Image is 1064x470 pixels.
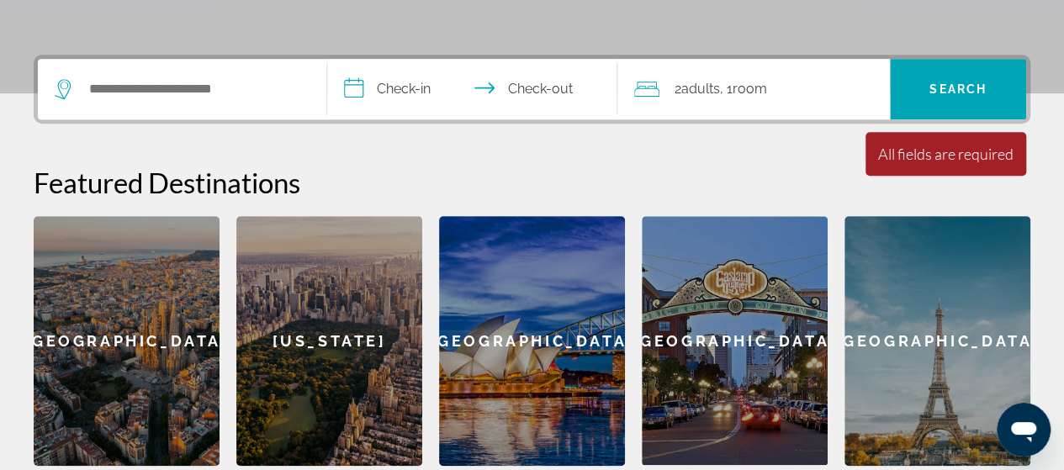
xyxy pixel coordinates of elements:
div: [GEOGRAPHIC_DATA] [844,216,1030,466]
div: [GEOGRAPHIC_DATA] [34,216,220,466]
div: [GEOGRAPHIC_DATA] [642,216,828,465]
input: Search hotel destination [87,77,301,102]
button: Travelers: 2 adults, 0 children [617,59,890,119]
span: Room [733,81,767,97]
div: All fields are required [878,145,1014,163]
span: , 1 [720,77,767,101]
a: San Diego[GEOGRAPHIC_DATA] [642,216,828,466]
button: Select check in and out date [327,59,617,119]
a: Paris[GEOGRAPHIC_DATA] [844,216,1030,466]
a: Barcelona[GEOGRAPHIC_DATA] [34,216,220,466]
div: [GEOGRAPHIC_DATA] [439,216,625,466]
a: Sydney[GEOGRAPHIC_DATA] [439,216,625,466]
button: Search [890,59,1026,119]
div: Search widget [38,59,1026,119]
a: New York[US_STATE] [236,216,422,466]
span: Search [929,82,987,96]
iframe: Bouton de lancement de la fenêtre de messagerie [997,403,1051,457]
span: Adults [681,81,720,97]
h2: Featured Destinations [34,166,1030,199]
span: 2 [675,77,720,101]
div: [US_STATE] [236,216,422,466]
